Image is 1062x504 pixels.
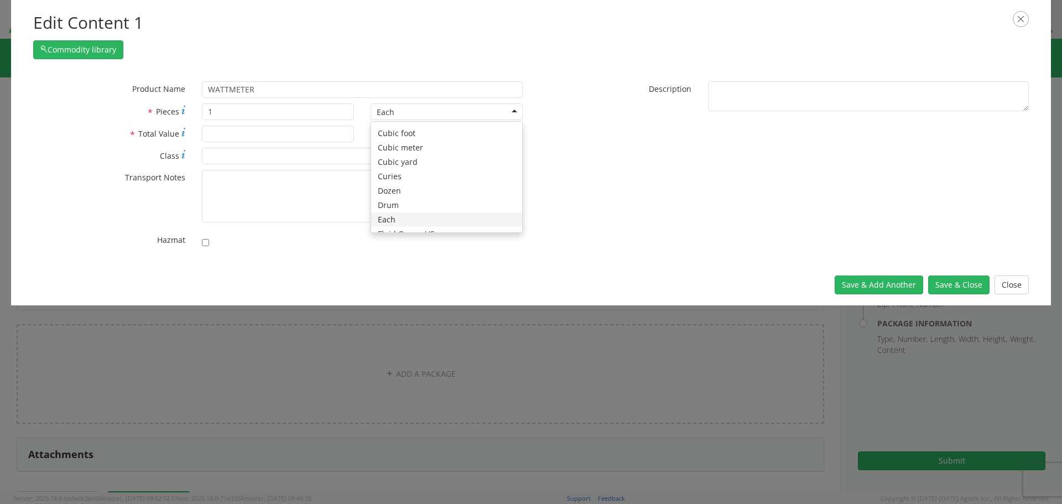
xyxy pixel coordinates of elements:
div: Dozen [371,184,522,198]
div: Each [371,212,522,227]
span: Total Value [138,128,179,139]
span: Transport Notes [125,172,185,183]
span: Pieces [156,106,179,117]
div: Cubic meter [371,141,522,155]
div: Drum [371,198,522,212]
div: Fluid Ounce US [371,227,522,241]
span: Hazmat [157,235,185,245]
div: Curies [371,169,522,184]
button: Close [995,276,1029,294]
div: Each [377,107,394,118]
span: Class [160,150,179,161]
span: Product Name [132,84,185,94]
button: Save & Add Another [835,276,923,294]
button: Commodity library [33,40,123,59]
button: Save & Close [928,276,990,294]
h2: Edit Content 1 [33,11,1029,35]
span: Description [649,84,691,94]
div: Cubic foot [371,126,522,141]
div: Cubic yard [371,155,522,169]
